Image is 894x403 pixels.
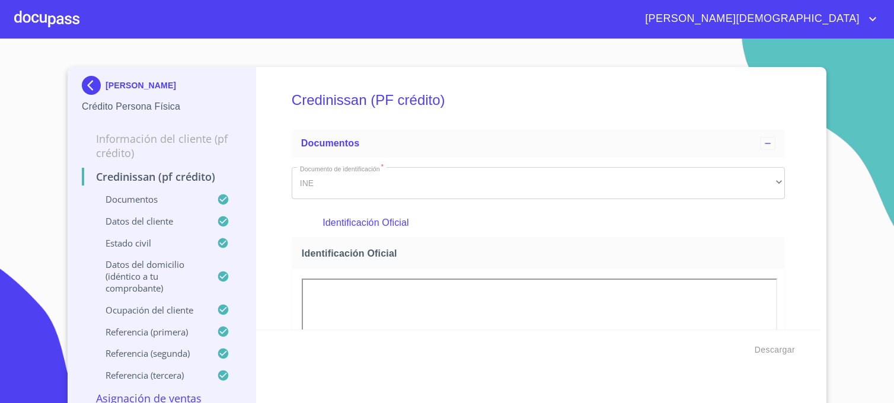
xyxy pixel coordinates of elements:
[292,129,785,158] div: Documentos
[750,339,800,361] button: Descargar
[82,100,241,114] p: Crédito Persona Física
[82,76,106,95] img: Docupass spot blue
[82,304,217,316] p: Ocupación del Cliente
[82,132,241,160] p: Información del cliente (PF crédito)
[323,216,753,230] p: Identificación Oficial
[82,76,241,100] div: [PERSON_NAME]
[82,193,217,205] p: Documentos
[292,76,785,124] h5: Credinissan (PF crédito)
[636,9,880,28] button: account of current user
[82,237,217,249] p: Estado Civil
[292,167,785,199] div: INE
[82,258,217,294] p: Datos del domicilio (idéntico a tu comprobante)
[82,326,217,338] p: Referencia (primera)
[82,215,217,227] p: Datos del cliente
[301,138,359,148] span: Documentos
[636,9,866,28] span: [PERSON_NAME][DEMOGRAPHIC_DATA]
[106,81,176,90] p: [PERSON_NAME]
[82,369,217,381] p: Referencia (tercera)
[302,247,780,260] span: Identificación Oficial
[82,169,241,184] p: Credinissan (PF crédito)
[755,343,795,357] span: Descargar
[82,347,217,359] p: Referencia (segunda)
